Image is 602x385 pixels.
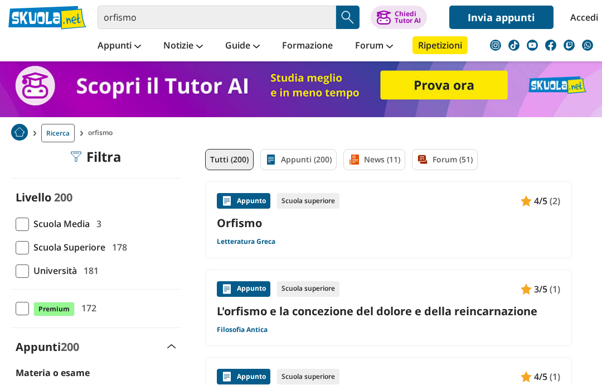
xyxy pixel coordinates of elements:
a: Forum [352,36,396,56]
a: Invia appunti [449,6,554,29]
a: Accedi [570,6,594,29]
span: (1) [550,369,560,384]
img: facebook [545,40,556,51]
div: Appunto [217,369,270,384]
a: Home [11,124,28,142]
label: Appunti [16,339,79,354]
img: Cerca appunti, riassunti o versioni [339,9,356,26]
img: Appunti contenuto [521,371,532,382]
span: 178 [108,240,127,254]
div: Scuola superiore [277,193,339,209]
img: Apri e chiudi sezione [167,344,176,349]
span: 3/5 [534,282,547,296]
div: Filtra [71,149,122,165]
button: ChiediTutor AI [371,6,427,29]
label: Livello [16,190,51,205]
a: Appunti [95,36,144,56]
span: 4/5 [534,194,547,208]
img: twitch [564,40,575,51]
a: Filosofia Antica [217,325,268,334]
label: Materia o esame [16,367,90,379]
button: Search Button [336,6,360,29]
div: Appunto [217,193,270,209]
span: 4/5 [534,369,547,384]
span: 3 [92,216,101,231]
div: Chiedi Tutor AI [395,11,421,24]
span: 200 [54,190,72,205]
div: Appunto [217,281,270,297]
a: Tutti (200) [205,149,254,170]
a: Formazione [279,36,336,56]
span: 172 [77,301,96,315]
span: (2) [550,194,560,208]
img: Appunti contenuto [221,371,232,382]
a: Appunti (200) [260,149,337,170]
span: Scuola Superiore [29,240,105,254]
a: Letteratura Greca [217,237,275,246]
a: L'orfismo e la concezione del dolore e della reincarnazione [217,304,560,319]
span: orfismo [88,124,117,142]
img: Home [11,124,28,141]
img: Filtra filtri mobile [71,151,82,162]
img: Forum filtro contenuto [417,154,428,165]
img: Appunti contenuto [521,283,532,295]
span: (1) [550,282,560,296]
img: Appunti filtro contenuto [265,154,276,165]
img: News filtro contenuto [348,154,360,165]
img: instagram [490,40,501,51]
div: Scuola superiore [277,281,339,297]
a: Ripetizioni [412,36,468,54]
img: tiktok [508,40,520,51]
a: Orfismo [217,215,560,230]
span: Premium [33,302,75,316]
span: Università [29,263,77,278]
img: Appunti contenuto [521,195,532,206]
span: 200 [61,339,79,354]
a: News (11) [343,149,405,170]
a: Guide [222,36,263,56]
a: Ricerca [41,124,75,142]
img: Appunti contenuto [221,195,232,206]
img: WhatsApp [582,40,593,51]
span: 181 [79,263,99,278]
div: Scuola superiore [277,369,339,384]
img: Appunti contenuto [221,283,232,295]
a: Notizie [161,36,206,56]
input: Cerca appunti, riassunti o versioni [98,6,336,29]
a: Forum (51) [412,149,478,170]
img: youtube [527,40,538,51]
span: Scuola Media [29,216,90,231]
